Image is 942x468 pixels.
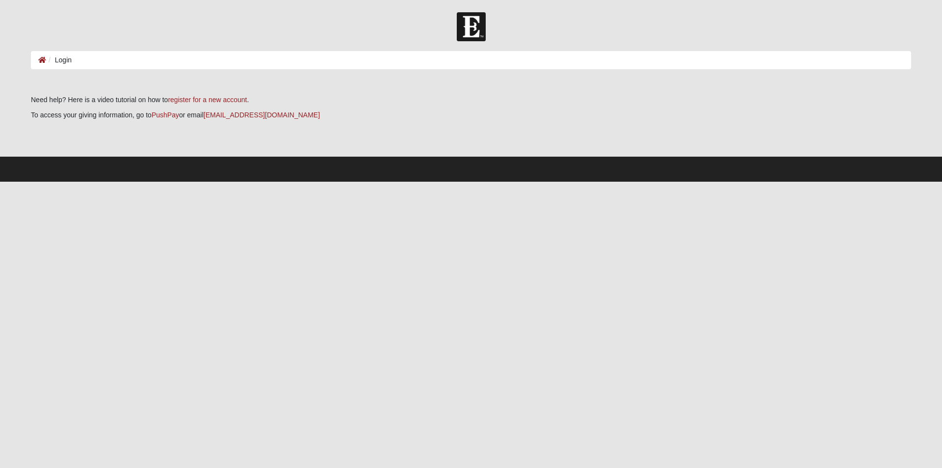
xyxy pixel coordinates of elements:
a: [EMAIL_ADDRESS][DOMAIN_NAME] [204,111,320,119]
p: To access your giving information, go to or email [31,110,911,120]
img: Church of Eleven22 Logo [457,12,486,41]
a: register for a new account [168,96,247,104]
li: Login [46,55,72,65]
p: Need help? Here is a video tutorial on how to . [31,95,911,105]
a: PushPay [152,111,179,119]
